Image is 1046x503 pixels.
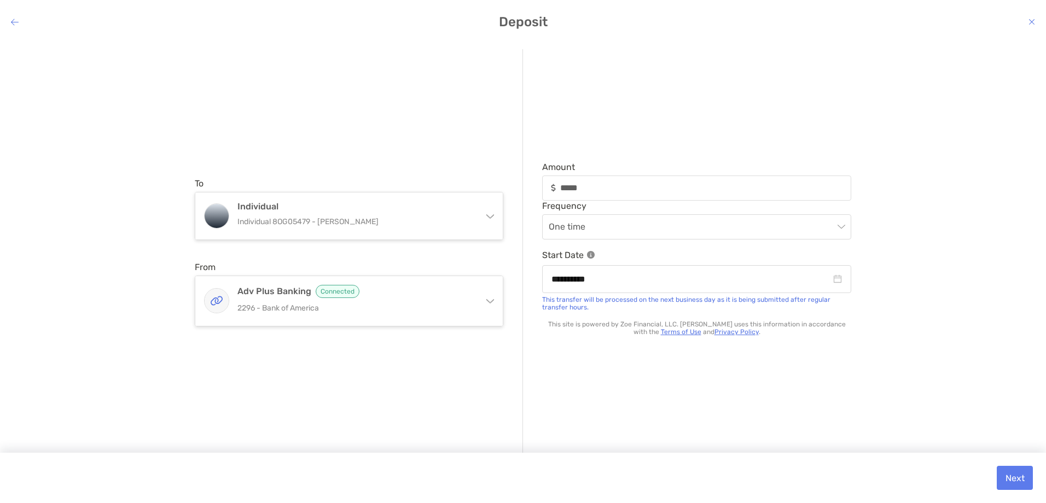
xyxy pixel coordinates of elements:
[661,328,701,336] a: Terms of Use
[714,328,759,336] a: Privacy Policy
[316,285,359,298] span: Connected
[542,201,851,211] span: Frequency
[195,178,204,189] label: To
[542,248,851,262] p: Start Date
[205,289,229,313] img: Adv Plus Banking
[195,262,216,272] label: From
[237,215,474,229] p: Individual 8OG05479 - [PERSON_NAME]
[205,204,229,228] img: Individual
[542,162,851,172] span: Amount
[560,183,851,192] input: Amountinput icon
[237,201,474,212] h4: Individual
[237,285,474,298] h4: Adv Plus Banking
[587,251,595,259] img: Information Icon
[551,184,556,192] img: input icon
[997,466,1033,490] button: Next
[237,301,474,315] p: 2296 - Bank of America
[542,320,851,336] p: This site is powered by Zoe Financial, LLC. [PERSON_NAME] uses this information in accordance wit...
[549,215,845,239] span: One time
[542,296,851,311] div: This transfer will be processed on the next business day as it is being submitted after regular t...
